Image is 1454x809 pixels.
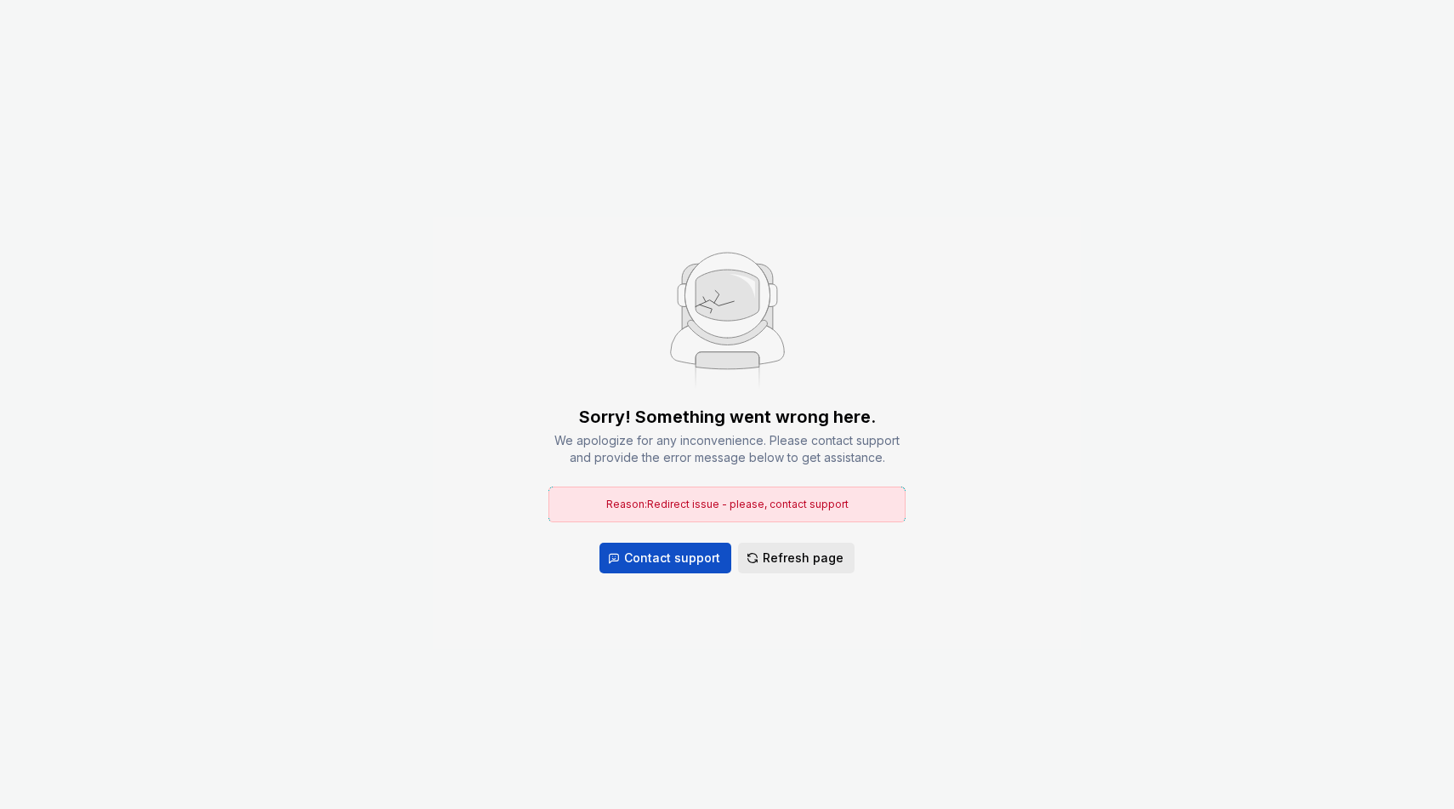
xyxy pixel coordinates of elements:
button: Refresh page [738,543,855,573]
span: Reason: Redirect issue - please, contact support [606,498,849,510]
button: Contact support [599,543,731,573]
span: Contact support [624,550,720,567]
span: Refresh page [763,550,843,567]
div: Sorry! Something went wrong here. [579,405,876,429]
div: We apologize for any inconvenience. Please contact support and provide the error message below to... [548,432,906,466]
